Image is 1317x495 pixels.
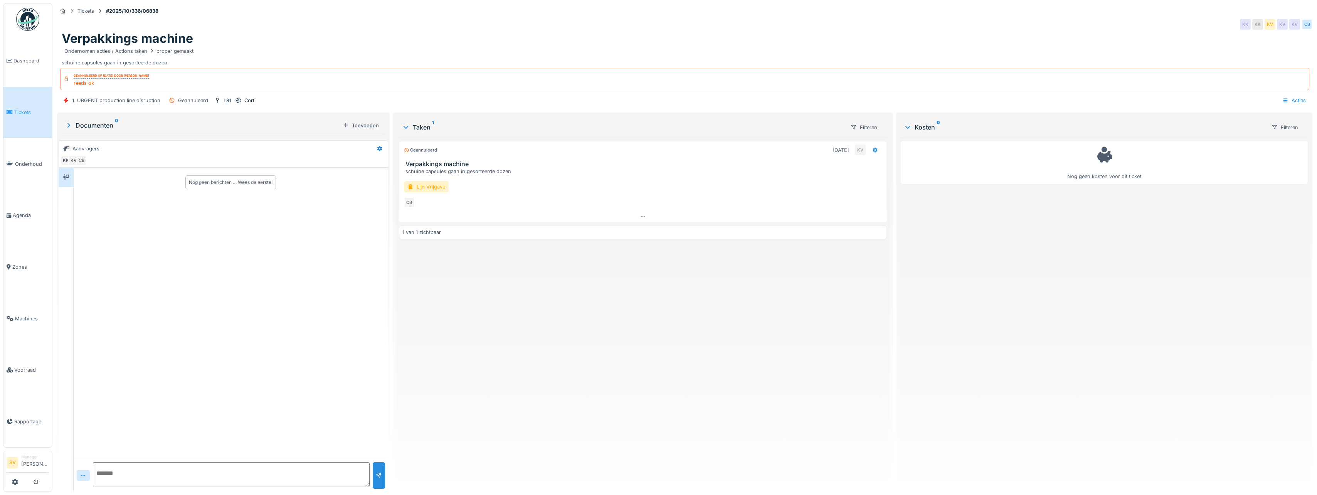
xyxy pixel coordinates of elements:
[906,145,1303,180] div: Nog geen kosten voor dit ticket
[1252,19,1263,30] div: KK
[115,121,118,130] sup: 0
[15,315,49,322] span: Machines
[3,396,52,448] a: Rapportage
[3,293,52,344] a: Machines
[74,79,149,87] div: reeds ok
[62,31,193,46] h1: Verpakkings machine
[405,168,883,175] div: schuine capsules gaan in gesorteerde dozen
[15,160,49,168] span: Onderhoud
[3,35,52,87] a: Dashboard
[833,146,849,154] div: [DATE]
[3,138,52,190] a: Onderhoud
[432,123,434,132] sup: 1
[3,87,52,138] a: Tickets
[847,122,881,133] div: Filteren
[3,241,52,293] a: Zones
[937,123,940,132] sup: 0
[1240,19,1251,30] div: KK
[178,97,208,104] div: Geannuleerd
[1268,122,1302,133] div: Filteren
[224,97,231,104] div: L81
[72,145,99,152] div: Aanvragers
[244,97,256,104] div: Corti
[1277,19,1288,30] div: KV
[904,123,1265,132] div: Kosten
[74,73,149,79] div: Geannuleerd op [DATE] door [PERSON_NAME]
[1265,19,1275,30] div: KV
[72,97,160,104] div: 1. URGENT production line disruption
[1289,19,1300,30] div: KV
[404,147,437,153] div: Geannuleerd
[340,120,382,131] div: Toevoegen
[61,155,71,166] div: KK
[7,454,49,473] a: SV Manager[PERSON_NAME]
[14,109,49,116] span: Tickets
[76,155,87,166] div: CB
[14,418,49,425] span: Rapportage
[1302,19,1312,30] div: CB
[65,121,340,130] div: Documenten
[77,7,94,15] div: Tickets
[855,145,866,155] div: KV
[21,454,49,471] li: [PERSON_NAME]
[189,179,272,186] div: Nog geen berichten … Wees de eerste!
[13,57,49,64] span: Dashboard
[13,212,49,219] span: Agenda
[68,155,79,166] div: KV
[64,47,193,55] div: Ondernomen acties / Actions taken proper gemaakt
[402,229,441,236] div: 1 van 1 zichtbaar
[1279,95,1309,106] div: Acties
[14,366,49,374] span: Voorraad
[404,181,449,192] div: Lijn Vrijgave
[402,123,844,132] div: Taken
[21,454,49,460] div: Manager
[62,46,1308,66] div: schuine capsules gaan in gesorteerde dozen
[3,190,52,241] a: Agenda
[12,263,49,271] span: Zones
[3,344,52,396] a: Voorraad
[404,197,415,208] div: CB
[103,7,161,15] strong: #2025/10/336/06838
[7,457,18,468] li: SV
[16,8,39,31] img: Badge_color-CXgf-gQk.svg
[405,160,883,168] h3: Verpakkings machine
